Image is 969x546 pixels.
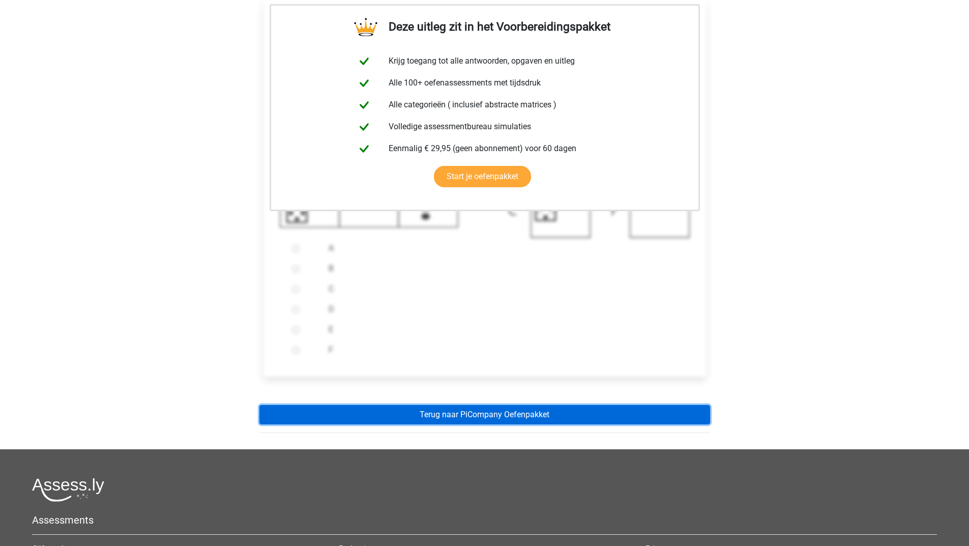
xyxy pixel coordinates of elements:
label: A [329,242,673,254]
a: Start je oefenpakket [434,166,531,187]
label: C [329,283,673,295]
label: F [329,344,673,356]
label: E [329,324,673,336]
img: Assessly logo [32,478,104,502]
label: D [329,303,673,315]
h5: Assessments [32,514,937,526]
label: B [329,263,673,275]
a: Terug naar PiCompany Oefenpakket [259,405,710,424]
